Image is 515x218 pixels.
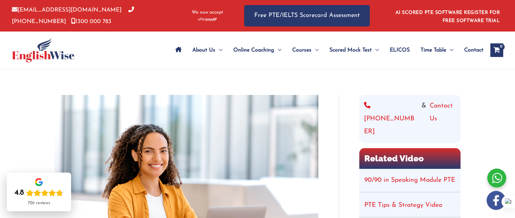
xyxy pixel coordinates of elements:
a: [PHONE_NUMBER] [12,7,134,24]
a: AI SCORED PTE SOFTWARE REGISTER FOR FREE SOFTWARE TRIAL [395,10,500,23]
span: Menu Toggle [372,38,379,62]
a: [PHONE_NUMBER] [364,100,418,138]
a: Time TableMenu Toggle [415,38,459,62]
div: 726 reviews [28,200,50,206]
aside: Header Widget 1 [391,5,503,27]
img: Afterpay-Logo [198,18,217,21]
span: Menu Toggle [446,38,453,62]
a: Free PTE/IELTS Scorecard Assessment [244,5,370,26]
a: Online CoachingMenu Toggle [228,38,287,62]
span: Time Table [421,38,446,62]
nav: Site Navigation: Main Menu [170,38,484,62]
a: Contact [459,38,484,62]
a: ELICOS [384,38,415,62]
a: 1300 000 783 [71,19,111,24]
span: Contact [464,38,484,62]
span: Online Coaching [233,38,274,62]
div: Rating: 4.8 out of 5 [15,188,63,198]
img: cropped-ew-logo [12,38,74,62]
span: About Us [192,38,215,62]
a: 90/90 in Speaking Module PTE [364,177,455,183]
div: 4.8 [15,188,24,198]
a: PTE Tips & Strategy Video [364,202,442,209]
a: Scored Mock TestMenu Toggle [324,38,384,62]
a: [EMAIL_ADDRESS][DOMAIN_NAME] [12,7,122,13]
span: Menu Toggle [312,38,319,62]
img: white-facebook.png [487,191,506,210]
a: CoursesMenu Toggle [287,38,324,62]
span: Menu Toggle [215,38,222,62]
span: Menu Toggle [274,38,281,62]
span: We now accept [192,9,223,16]
div: & [364,100,456,138]
a: Contact Us [430,100,456,138]
span: ELICOS [390,38,410,62]
span: Scored Mock Test [329,38,372,62]
a: View Shopping Cart, empty [490,43,503,57]
h2: Related Video [359,148,460,169]
a: About UsMenu Toggle [187,38,228,62]
span: Courses [292,38,312,62]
